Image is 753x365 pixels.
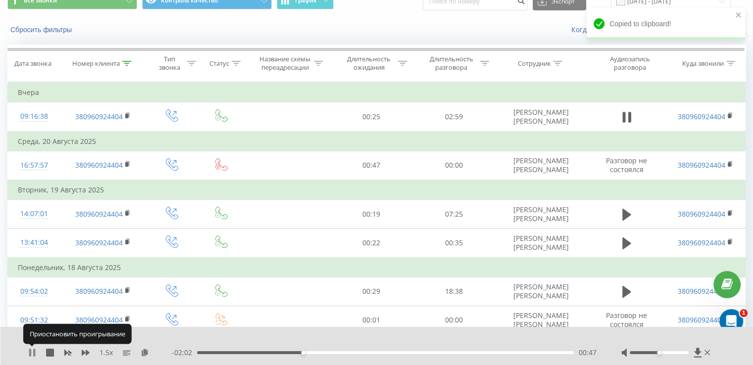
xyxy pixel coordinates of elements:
[330,277,412,306] td: 00:29
[678,112,725,121] a: 380960924404
[100,348,113,358] span: 1.5 x
[72,59,120,68] div: Номер клиента
[412,277,495,306] td: 18:38
[678,315,725,324] a: 380960924404
[579,348,597,358] span: 00:47
[412,151,495,180] td: 00:00
[8,258,746,277] td: Понедельник, 18 Августа 2025
[75,209,123,219] a: 380960924404
[412,102,495,132] td: 02:59
[258,55,311,72] div: Название схемы переадресации
[719,309,743,333] iframe: Intercom live chat
[18,204,50,224] div: 14:07:01
[343,55,396,72] div: Длительность ожидания
[425,55,478,72] div: Длительность разговора
[330,306,412,334] td: 00:01
[606,156,647,174] span: Разговор не состоялся
[18,282,50,301] div: 09:54:02
[678,209,725,219] a: 380960924404
[495,151,587,180] td: [PERSON_NAME] [PERSON_NAME]
[740,309,748,317] span: 1
[412,200,495,228] td: 07:25
[330,151,412,180] td: 00:47
[172,348,197,358] span: - 02:02
[587,8,745,40] div: Copied to clipboard!
[571,25,746,34] a: Когда данные могут отличаться от других систем
[495,277,587,306] td: [PERSON_NAME] [PERSON_NAME]
[678,238,725,247] a: 380960924404
[18,156,50,175] div: 16:57:57
[495,228,587,258] td: [PERSON_NAME] [PERSON_NAME]
[8,132,746,151] td: Среда, 20 Августа 2025
[330,200,412,228] td: 00:19
[517,59,551,68] div: Сотрудник
[606,311,647,329] span: Разговор не состоялся
[330,102,412,132] td: 00:25
[18,311,50,330] div: 09:51:32
[155,55,185,72] div: Тип звонка
[209,59,229,68] div: Статус
[301,351,305,355] div: Accessibility label
[678,160,725,170] a: 380960924404
[7,25,77,34] button: Сбросить фильтры
[495,306,587,334] td: [PERSON_NAME] [PERSON_NAME]
[75,315,123,324] a: 380960924404
[735,11,742,20] button: close
[495,102,587,132] td: [PERSON_NAME] [PERSON_NAME]
[8,83,746,102] td: Вчера
[14,59,51,68] div: Дата звонка
[75,160,123,170] a: 380960924404
[23,324,132,344] div: Приостановить проигрывание
[75,112,123,121] a: 380960924404
[75,286,123,296] a: 380960924404
[8,180,746,200] td: Вторник, 19 Августа 2025
[412,306,495,334] td: 00:00
[682,59,724,68] div: Куда звонили
[18,233,50,252] div: 13:41:04
[495,200,587,228] td: [PERSON_NAME] [PERSON_NAME]
[657,351,661,355] div: Accessibility label
[18,107,50,126] div: 09:16:38
[330,228,412,258] td: 00:22
[598,55,662,72] div: Аудиозапись разговора
[412,228,495,258] td: 00:35
[75,238,123,247] a: 380960924404
[678,286,725,296] a: 380960924404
